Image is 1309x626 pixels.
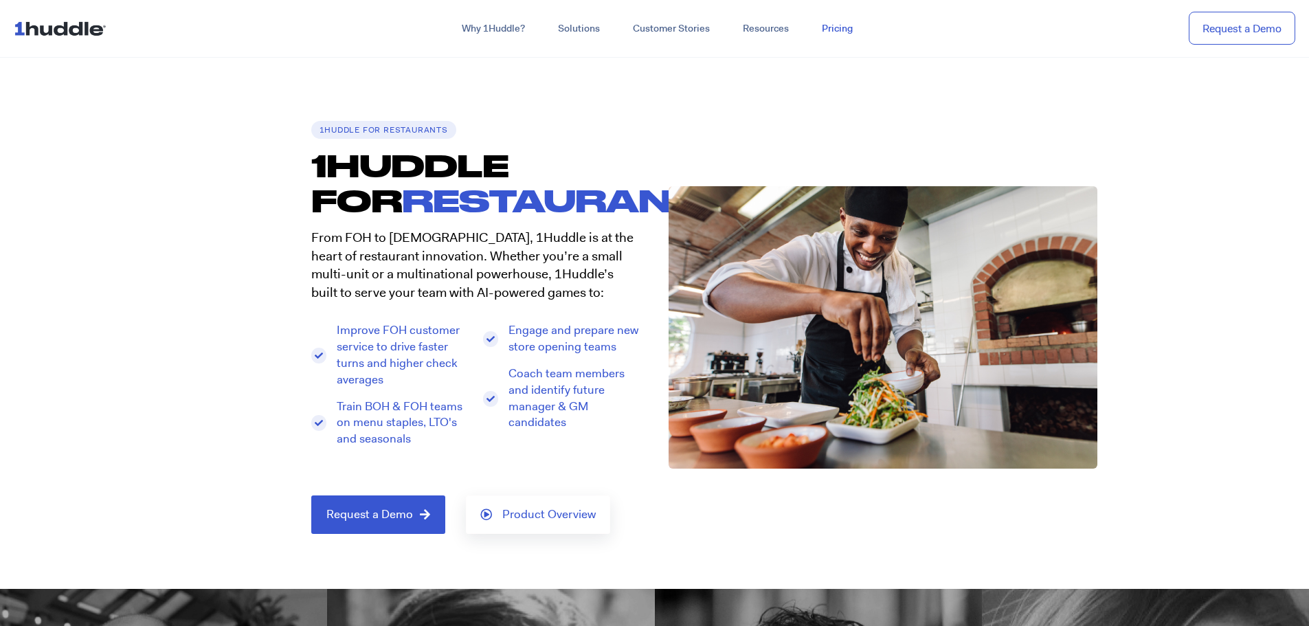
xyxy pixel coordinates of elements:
a: Why 1Huddle? [445,16,541,41]
span: Product Overview [502,508,596,521]
span: Engage and prepare new store opening teams [505,322,641,355]
a: Solutions [541,16,616,41]
img: ... [14,15,112,41]
span: Improve FOH customer service to drive faster turns and higher check averages [333,322,469,388]
a: Request a Demo [1189,12,1295,45]
a: Request a Demo [311,495,445,534]
h6: 1Huddle for Restaurants [311,121,456,139]
a: Pricing [805,16,869,41]
a: Resources [726,16,805,41]
span: Request a Demo [326,508,413,521]
a: Product Overview [466,495,610,534]
span: Coach team members and identify future manager & GM candidates [505,366,641,431]
a: Customer Stories [616,16,726,41]
span: Restaurants. [402,182,740,218]
h1: 1HUDDLE FOR [311,148,655,219]
p: From FOH to [DEMOGRAPHIC_DATA], 1Huddle is at the heart of restaurant innovation. Whether you’re ... [311,229,641,302]
span: Train BOH & FOH teams on menu staples, LTO's and seasonals [333,399,469,447]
